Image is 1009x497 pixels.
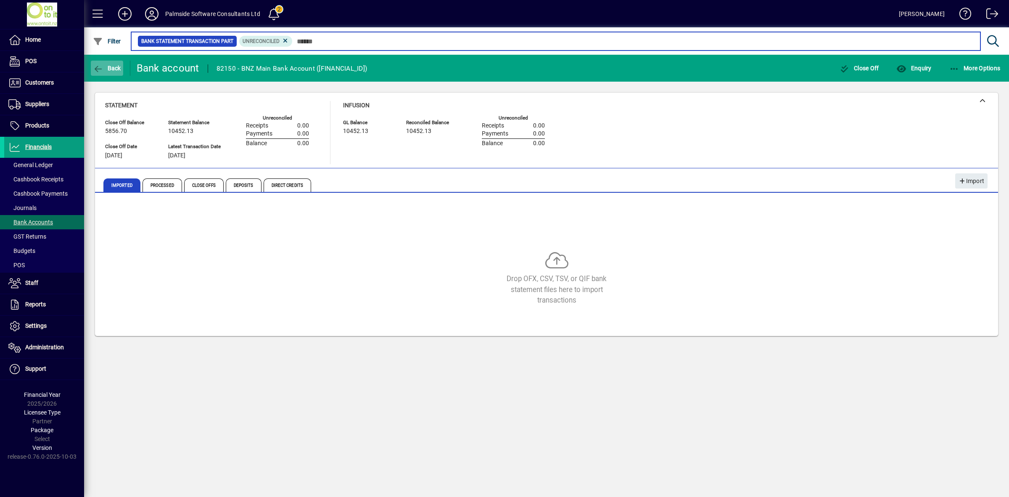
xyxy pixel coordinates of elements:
span: 0.00 [297,122,309,129]
label: Unreconciled [499,115,528,121]
span: Version [32,444,52,451]
span: Payments [246,130,272,137]
span: Bank Statement Transaction Part [141,37,233,45]
span: Import [959,174,984,188]
span: Deposits [226,178,261,192]
span: Financial Year [24,391,61,398]
button: Enquiry [894,61,933,76]
button: Profile [138,6,165,21]
span: Reports [25,301,46,308]
span: Home [25,36,41,43]
span: POS [25,58,37,64]
a: Logout [980,2,998,29]
a: Reports [4,294,84,315]
a: GST Returns [4,229,84,244]
span: 0.00 [533,140,545,147]
div: [PERSON_NAME] [899,7,945,21]
a: Journals [4,201,84,215]
span: GST Returns [8,233,46,240]
a: Products [4,115,84,136]
a: Knowledge Base [953,2,972,29]
span: Filter [93,38,121,45]
span: Enquiry [896,65,931,72]
span: Settings [25,322,47,329]
span: Statement Balance [168,120,221,125]
a: POS [4,51,84,72]
a: Customers [4,72,84,93]
span: Receipts [246,122,268,129]
span: Processed [143,178,182,192]
a: Support [4,359,84,380]
button: Import [955,173,988,189]
span: 10452.13 [406,128,431,135]
span: Payments [482,130,508,137]
a: Settings [4,316,84,337]
div: Drop OFX, CSV, TSV, or QIF bank statement files here to import transactions [494,274,620,306]
span: Close Off Date [105,144,156,149]
a: Cashbook Payments [4,186,84,201]
button: Back [91,61,123,76]
div: Bank account [137,61,199,75]
label: Unreconciled [263,115,292,121]
span: POS [8,262,25,268]
span: Licensee Type [24,409,61,416]
span: General Ledger [8,162,53,168]
div: Palmside Software Consultants Ltd [165,7,260,21]
a: POS [4,258,84,272]
button: More Options [947,61,1003,76]
span: Administration [25,344,64,351]
span: More Options [949,65,1001,72]
span: Staff [25,279,38,286]
mat-chip: Reconciliation Status: Unreconciled [239,36,293,47]
span: Close Off Balance [105,120,156,125]
a: General Ledger [4,158,84,172]
a: Home [4,29,84,50]
a: Budgets [4,244,84,258]
span: 5856.70 [105,128,127,135]
span: [DATE] [105,152,122,159]
div: 82150 - BNZ Main Bank Account ([FINANCIAL_ID]) [217,62,367,75]
a: Staff [4,273,84,294]
a: Suppliers [4,94,84,115]
button: Close Off [837,61,881,76]
a: Bank Accounts [4,215,84,229]
span: Receipts [482,122,504,129]
span: Reconciled Balance [406,120,457,125]
span: Cashbook Receipts [8,176,63,183]
span: Imported [103,178,140,192]
span: Products [25,122,49,129]
span: 0.00 [533,130,545,137]
span: 10452.13 [343,128,368,135]
a: Cashbook Receipts [4,172,84,186]
span: 0.00 [533,122,545,129]
span: 10452.13 [168,128,193,135]
span: Back [93,65,121,72]
app-page-header-button: Back [84,61,130,76]
span: Financials [25,144,52,150]
span: Balance [246,140,267,147]
span: 0.00 [297,140,309,147]
span: GL Balance [343,120,394,125]
span: Customers [25,79,54,86]
span: Latest Transaction Date [168,144,221,149]
a: Administration [4,337,84,358]
span: [DATE] [168,152,185,159]
span: Cashbook Payments [8,190,68,197]
span: Direct Credits [264,178,311,192]
span: Suppliers [25,101,49,107]
span: Support [25,365,46,372]
span: Close Offs [184,178,224,192]
span: Bank Accounts [8,219,53,226]
span: Close Off [840,65,879,72]
span: Budgets [8,247,35,254]
button: Filter [91,34,123,49]
span: 0.00 [297,130,309,137]
span: Package [31,427,53,433]
span: Unreconciled [243,38,280,44]
span: Journals [8,205,37,211]
span: Balance [482,140,503,147]
button: Add [111,6,138,21]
